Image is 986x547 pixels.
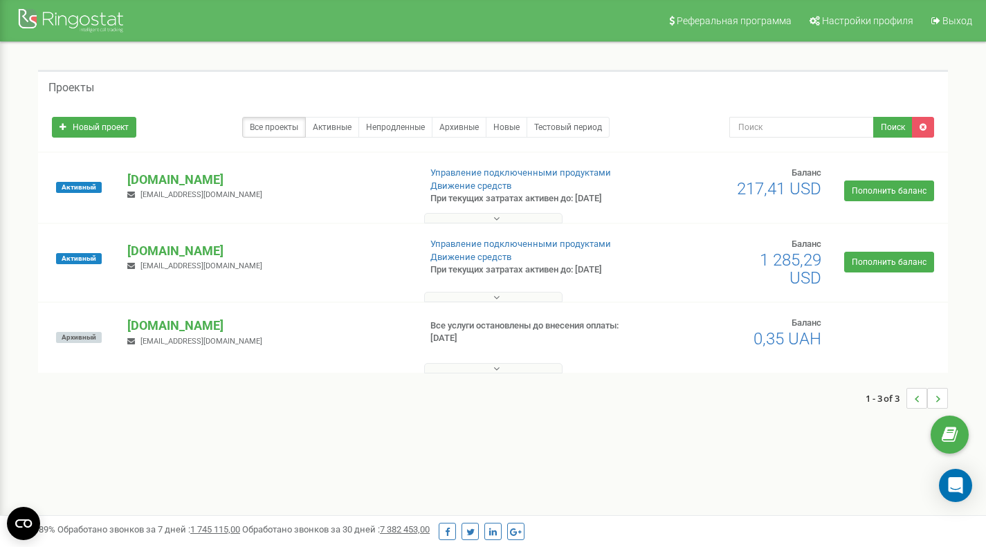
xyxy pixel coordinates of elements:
span: Баланс [792,317,821,328]
span: Обработано звонков за 7 дней : [57,524,240,535]
a: Движение средств [430,252,511,262]
span: Баланс [792,167,821,178]
span: 1 - 3 of 3 [866,388,906,409]
a: Пополнить баланс [844,180,934,201]
u: 1 745 115,00 [190,524,240,535]
a: Непродленные [358,117,432,138]
a: Движение средств [430,180,511,191]
span: 217,41 USD [737,179,821,198]
span: Выход [942,15,972,26]
a: Управление подключенными продуктами [430,167,611,178]
a: Тестовый период [527,117,610,138]
span: Реферальная программа [677,15,792,26]
a: Пополнить баланс [844,252,934,272]
span: Настройки профиля [822,15,913,26]
a: Новые [486,117,527,138]
span: Баланс [792,239,821,249]
a: Новый проект [52,117,136,138]
p: [DOMAIN_NAME] [127,317,408,335]
span: 0,35 UAH [754,329,821,349]
span: Активный [56,182,102,193]
button: Open CMP widget [7,507,40,540]
span: [EMAIL_ADDRESS][DOMAIN_NAME] [140,261,262,270]
p: Все услуги остановлены до внесения оплаты: [DATE] [430,319,635,345]
span: Архивный [56,332,102,343]
span: Активный [56,253,102,264]
span: [EMAIL_ADDRESS][DOMAIN_NAME] [140,190,262,199]
p: [DOMAIN_NAME] [127,171,408,189]
p: При текущих затратах активен до: [DATE] [430,192,635,205]
u: 7 382 453,00 [380,524,430,535]
p: [DOMAIN_NAME] [127,242,408,260]
h5: Проекты [48,82,94,94]
p: При текущих затратах активен до: [DATE] [430,263,635,277]
a: Все проекты [242,117,306,138]
nav: ... [866,374,948,423]
span: [EMAIL_ADDRESS][DOMAIN_NAME] [140,337,262,346]
input: Поиск [729,117,874,138]
span: 1 285,29 USD [760,250,821,288]
div: Open Intercom Messenger [939,469,972,502]
a: Архивные [432,117,486,138]
span: Обработано звонков за 30 дней : [242,524,430,535]
a: Управление подключенными продуктами [430,239,611,249]
button: Поиск [873,117,913,138]
a: Активные [305,117,359,138]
